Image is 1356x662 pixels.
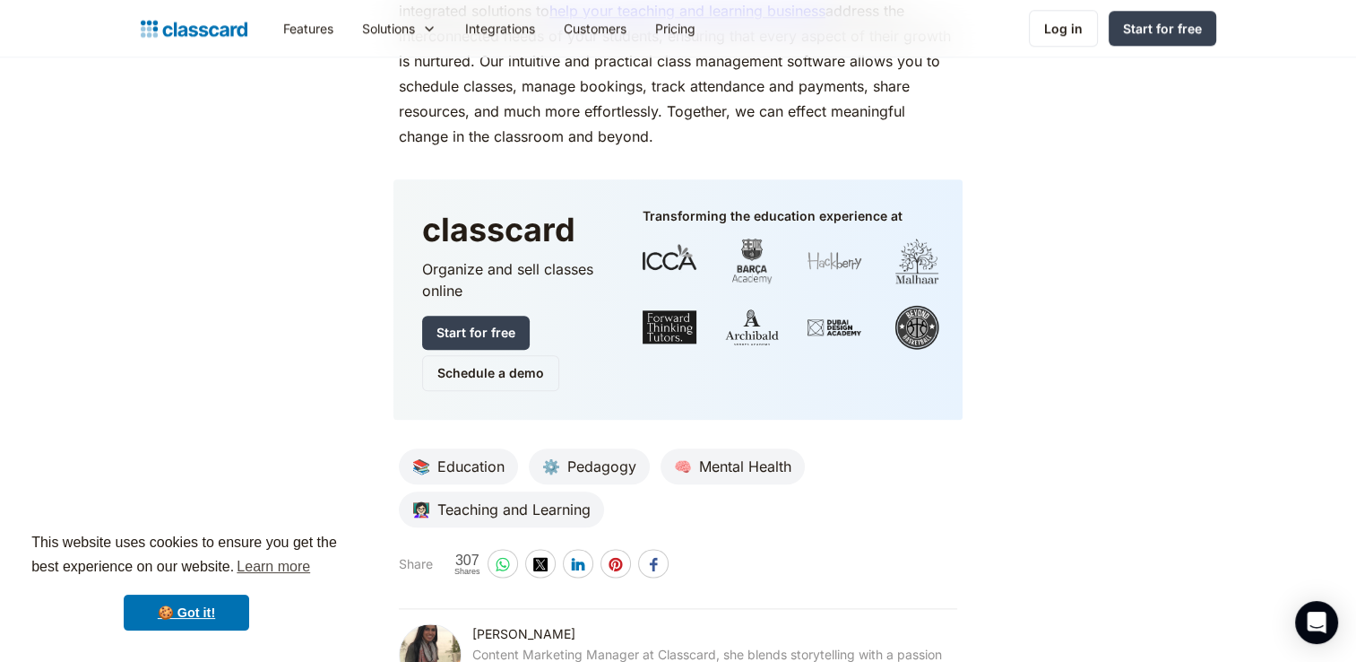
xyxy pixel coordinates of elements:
[692,456,791,477] div: Mental Health
[124,595,249,631] a: dismiss cookie message
[1123,19,1202,38] div: Start for free
[1044,19,1083,38] div: Log in
[31,532,341,580] span: This website uses cookies to ensure you get the best experience on our website.
[646,557,661,571] img: facebook-white sharing button
[451,8,549,48] a: Integrations
[430,456,505,477] div: Education
[430,499,591,520] div: Teaching and Learning
[399,556,433,572] div: Share
[422,208,607,251] h3: classcard
[454,553,480,568] span: 307
[560,456,636,477] div: Pedagogy
[141,16,247,41] a: home
[454,568,480,576] span: Shares
[362,19,415,38] div: Solutions
[496,557,510,571] img: whatsapp-white sharing button
[533,557,548,571] img: twitter-white sharing button
[549,8,641,48] a: Customers
[14,515,358,648] div: cookieconsent
[643,208,903,224] div: Transforming the education experience at
[412,456,430,477] div: 📚
[641,8,710,48] a: Pricing
[609,557,623,571] img: pinterest-white sharing button
[542,456,560,477] div: ⚙️
[674,456,692,477] div: 🧠
[472,623,575,645] div: [PERSON_NAME]
[1295,601,1338,644] div: Open Intercom Messenger
[422,258,607,301] p: Organize and sell classes online
[571,557,585,571] img: linkedin-white sharing button
[412,499,430,520] div: 👩🏻‍🏫
[422,316,530,350] a: Start for free
[422,355,559,391] a: Schedule a demo
[234,553,313,580] a: learn more about cookies
[1029,10,1098,47] a: Log in
[1109,11,1216,46] a: Start for free
[348,8,451,48] div: Solutions
[269,8,348,48] a: Features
